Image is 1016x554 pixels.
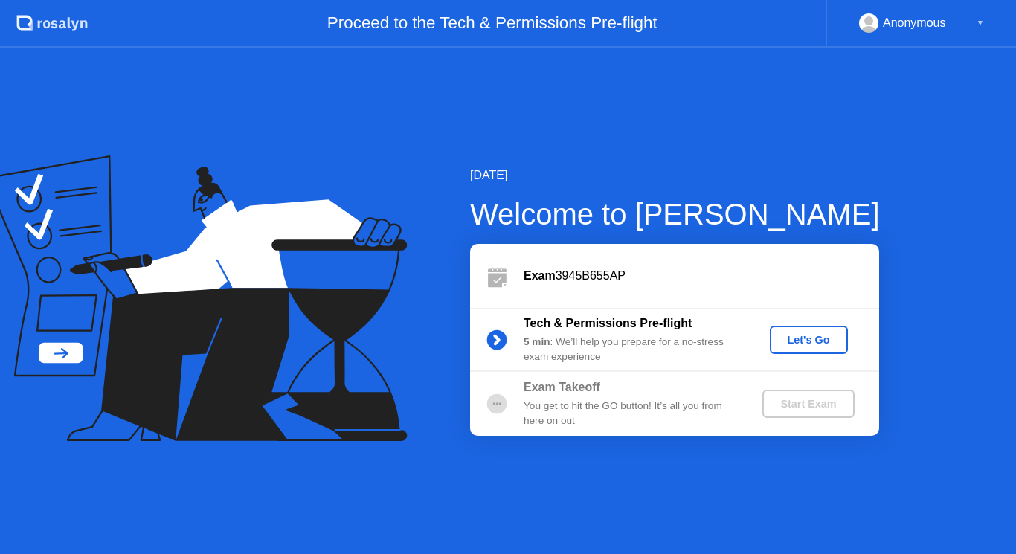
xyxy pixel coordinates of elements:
[524,335,738,365] div: : We’ll help you prepare for a no-stress exam experience
[977,13,984,33] div: ▼
[776,334,842,346] div: Let's Go
[524,267,879,285] div: 3945B655AP
[470,192,880,236] div: Welcome to [PERSON_NAME]
[524,399,738,429] div: You get to hit the GO button! It’s all you from here on out
[524,381,600,393] b: Exam Takeoff
[883,13,946,33] div: Anonymous
[770,326,848,354] button: Let's Go
[470,167,880,184] div: [DATE]
[768,398,848,410] div: Start Exam
[524,336,550,347] b: 5 min
[524,317,692,329] b: Tech & Permissions Pre-flight
[762,390,854,418] button: Start Exam
[524,269,556,282] b: Exam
